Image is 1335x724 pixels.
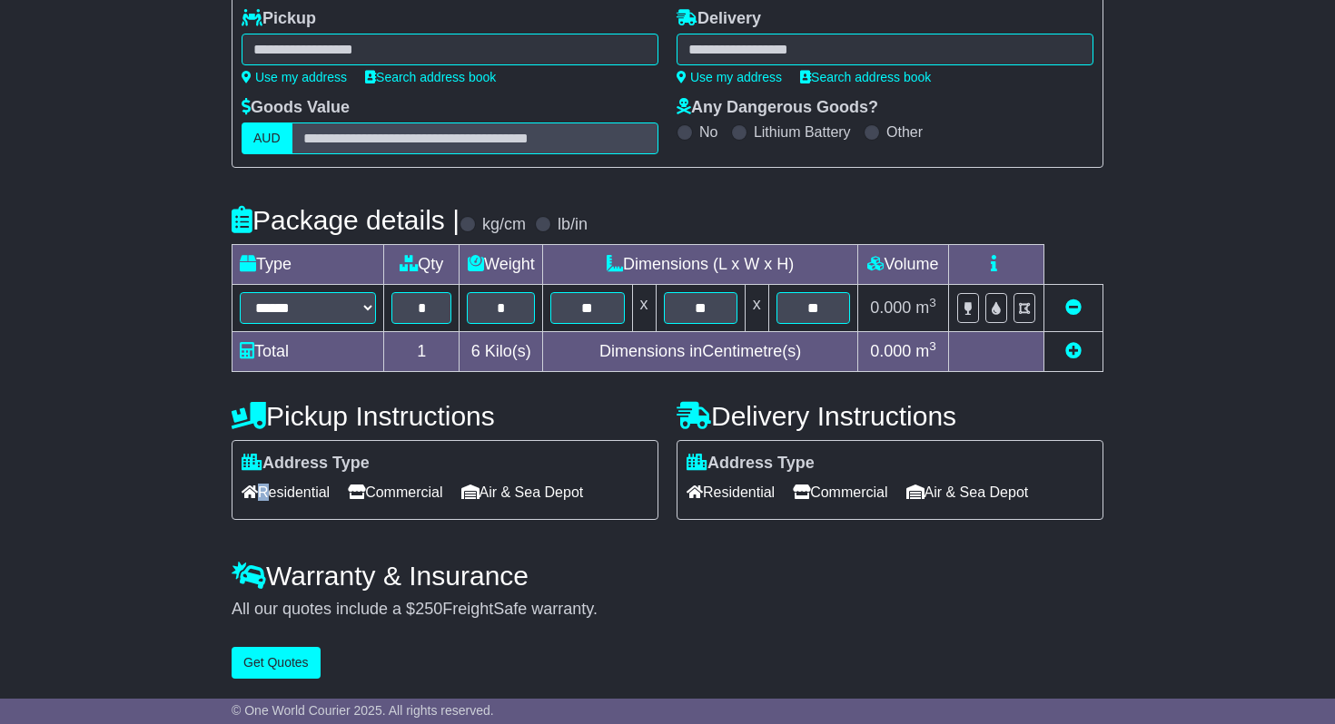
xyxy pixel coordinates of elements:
[365,70,496,84] a: Search address book
[800,70,931,84] a: Search address book
[461,478,584,506] span: Air & Sea Depot
[1065,298,1082,317] a: Remove this item
[348,478,442,506] span: Commercial
[870,298,911,317] span: 0.000
[857,245,948,285] td: Volume
[886,123,923,141] label: Other
[232,205,460,235] h4: Package details |
[232,561,1103,591] h4: Warranty & Insurance
[677,401,1103,431] h4: Delivery Instructions
[745,285,768,332] td: x
[906,478,1029,506] span: Air & Sea Depot
[1065,342,1082,360] a: Add new item
[543,332,858,372] td: Dimensions in Centimetre(s)
[232,401,658,431] h4: Pickup Instructions
[242,454,370,474] label: Address Type
[232,703,494,718] span: © One World Courier 2025. All rights reserved.
[677,98,878,118] label: Any Dangerous Goods?
[632,285,656,332] td: x
[915,298,936,317] span: m
[460,245,543,285] td: Weight
[929,339,936,353] sup: 3
[471,342,480,360] span: 6
[677,70,782,84] a: Use my address
[242,122,292,154] label: AUD
[929,296,936,309] sup: 3
[687,478,775,506] span: Residential
[242,70,347,84] a: Use my address
[543,245,858,285] td: Dimensions (L x W x H)
[415,600,442,618] span: 250
[687,454,815,474] label: Address Type
[242,9,316,29] label: Pickup
[242,478,330,506] span: Residential
[677,9,761,29] label: Delivery
[384,332,460,372] td: 1
[232,245,384,285] td: Type
[460,332,543,372] td: Kilo(s)
[232,647,321,679] button: Get Quotes
[699,123,717,141] label: No
[558,215,588,235] label: lb/in
[232,332,384,372] td: Total
[754,123,851,141] label: Lithium Battery
[915,342,936,360] span: m
[232,600,1103,620] div: All our quotes include a $ FreightSafe warranty.
[482,215,526,235] label: kg/cm
[384,245,460,285] td: Qty
[793,478,887,506] span: Commercial
[242,98,350,118] label: Goods Value
[870,342,911,360] span: 0.000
